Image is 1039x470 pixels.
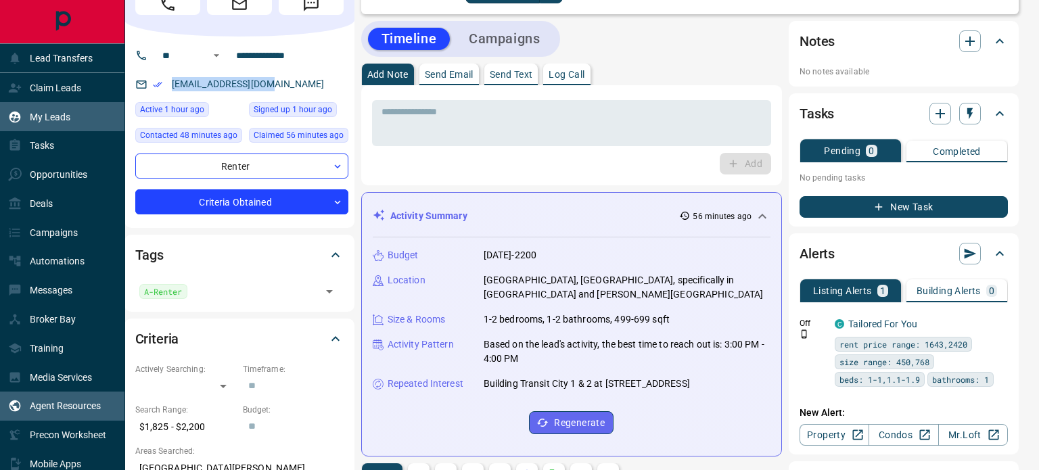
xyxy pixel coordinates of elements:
[549,70,584,79] p: Log Call
[869,146,874,156] p: 0
[869,424,938,446] a: Condos
[368,28,451,50] button: Timeline
[135,445,344,457] p: Areas Searched:
[373,204,770,229] div: Activity Summary56 minutes ago
[388,312,446,327] p: Size & Rooms
[254,128,344,142] span: Claimed 56 minutes ago
[848,319,917,329] a: Tailored For You
[144,285,183,298] span: A-Renter
[135,102,242,121] div: Wed Aug 13 2025
[135,328,179,350] h2: Criteria
[800,237,1008,270] div: Alerts
[529,411,614,434] button: Regenerate
[800,25,1008,57] div: Notes
[455,28,553,50] button: Campaigns
[917,286,981,296] p: Building Alerts
[135,128,242,147] div: Wed Aug 13 2025
[249,102,348,121] div: Wed Aug 13 2025
[484,273,770,302] p: [GEOGRAPHIC_DATA], [GEOGRAPHIC_DATA], specifically in [GEOGRAPHIC_DATA] and [PERSON_NAME][GEOGRAP...
[839,337,967,351] span: rent price range: 1643,2420
[249,128,348,147] div: Wed Aug 13 2025
[367,70,409,79] p: Add Note
[933,147,981,156] p: Completed
[800,103,834,124] h2: Tasks
[243,404,344,416] p: Budget:
[153,80,162,89] svg: Email Verified
[490,70,533,79] p: Send Text
[839,355,929,369] span: size range: 450,768
[839,373,920,386] span: beds: 1-1,1.1-1.9
[254,103,332,116] span: Signed up 1 hour ago
[390,209,467,223] p: Activity Summary
[938,424,1008,446] a: Mr.Loft
[135,244,164,266] h2: Tags
[320,282,339,301] button: Open
[800,30,835,52] h2: Notes
[693,210,752,222] p: 56 minutes ago
[388,337,454,352] p: Activity Pattern
[135,239,344,271] div: Tags
[484,377,690,391] p: Building Transit City 1 & 2 at [STREET_ADDRESS]
[208,47,225,64] button: Open
[388,248,419,262] p: Budget
[800,66,1008,78] p: No notes available
[800,317,827,329] p: Off
[140,128,237,142] span: Contacted 48 minutes ago
[140,103,204,116] span: Active 1 hour ago
[135,154,348,179] div: Renter
[135,323,344,355] div: Criteria
[388,377,463,391] p: Repeated Interest
[135,189,348,214] div: Criteria Obtained
[800,406,1008,420] p: New Alert:
[800,243,835,264] h2: Alerts
[243,363,344,375] p: Timeframe:
[800,168,1008,188] p: No pending tasks
[835,319,844,329] div: condos.ca
[135,363,236,375] p: Actively Searching:
[172,78,325,89] a: [EMAIL_ADDRESS][DOMAIN_NAME]
[813,286,872,296] p: Listing Alerts
[135,416,236,438] p: $1,825 - $2,200
[880,286,885,296] p: 1
[800,196,1008,218] button: New Task
[484,312,670,327] p: 1-2 bedrooms, 1-2 bathrooms, 499-699 sqft
[989,286,994,296] p: 0
[800,424,869,446] a: Property
[824,146,860,156] p: Pending
[388,273,425,287] p: Location
[800,97,1008,130] div: Tasks
[425,70,474,79] p: Send Email
[484,337,770,366] p: Based on the lead's activity, the best time to reach out is: 3:00 PM - 4:00 PM
[135,404,236,416] p: Search Range:
[484,248,536,262] p: [DATE]-2200
[800,329,809,339] svg: Push Notification Only
[932,373,989,386] span: bathrooms: 1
